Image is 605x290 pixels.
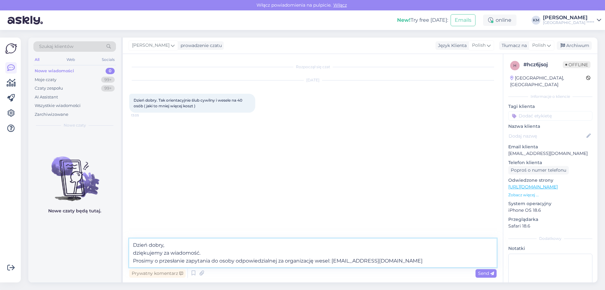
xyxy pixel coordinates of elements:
[508,236,592,241] div: Dodatkowy
[129,269,186,278] div: Prywatny komentarz
[35,111,68,118] div: Zarchiwizowane
[499,42,527,49] div: Tłumacz na
[101,85,115,92] div: 99+
[101,77,115,83] div: 99+
[331,2,349,8] span: Włącz
[532,16,540,25] div: KM
[508,111,592,121] input: Dodać etykietę
[28,145,121,202] img: No chats
[35,68,74,74] div: Nowe wiadomości
[508,192,592,198] p: Zobacz więcej ...
[39,43,73,50] span: Szukaj klientów
[129,64,497,70] div: Rozpoczął się czat
[35,103,81,109] div: Wszystkie wiadomości
[397,17,411,23] b: New!
[483,15,516,26] div: online
[132,42,170,49] span: [PERSON_NAME]
[508,166,569,175] div: Poproś o numer telefonu
[508,123,592,130] p: Nazwa klienta
[508,177,592,184] p: Odwiedzone strony
[532,42,546,49] span: Polish
[508,94,592,99] div: Informacje o kliencie
[508,216,592,223] p: Przeglądarka
[543,15,601,25] a: [PERSON_NAME][GEOGRAPHIC_DATA] *****
[397,16,448,24] div: Try free [DATE]:
[64,122,86,128] span: Nowe czaty
[508,207,592,214] p: iPhone OS 18.6
[48,208,101,214] p: Nowe czaty będą tutaj.
[129,239,497,267] textarea: Dzień dobry, dziękujemy za wiadomość. Prosimy o przesłanie zapytania do osoby odpowiedzialnej za ...
[508,245,592,252] p: Notatki
[5,43,17,55] img: Askly Logo
[35,85,63,92] div: Czaty zespołu
[106,68,115,74] div: 0
[33,56,41,64] div: All
[508,184,558,190] a: [URL][DOMAIN_NAME]
[509,133,585,139] input: Dodaj nazwę
[513,63,516,68] span: h
[35,94,58,100] div: AI Assistant
[508,159,592,166] p: Telefon klienta
[508,103,592,110] p: Tagi klienta
[563,61,591,68] span: Offline
[35,77,56,83] div: Moje czaty
[543,15,594,20] div: [PERSON_NAME]
[178,42,222,49] div: prowadzenie czatu
[508,200,592,207] p: System operacyjny
[557,41,592,50] div: Archiwum
[508,150,592,157] p: [EMAIL_ADDRESS][DOMAIN_NAME]
[508,144,592,150] p: Email klienta
[478,270,494,276] span: Send
[131,113,155,118] span: 13:05
[134,98,243,108] span: Dzień dobry. Tak orientacyjnie ślub cywilny i wesele na 40 osób ( jaki to mniej więcej koszt )
[451,14,475,26] button: Emails
[508,223,592,229] p: Safari 18.6
[510,75,586,88] div: [GEOGRAPHIC_DATA], [GEOGRAPHIC_DATA]
[65,56,76,64] div: Web
[129,77,497,83] div: [DATE]
[101,56,116,64] div: Socials
[523,61,563,68] div: # hcz6jsoj
[435,42,467,49] div: Język Klienta
[472,42,486,49] span: Polish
